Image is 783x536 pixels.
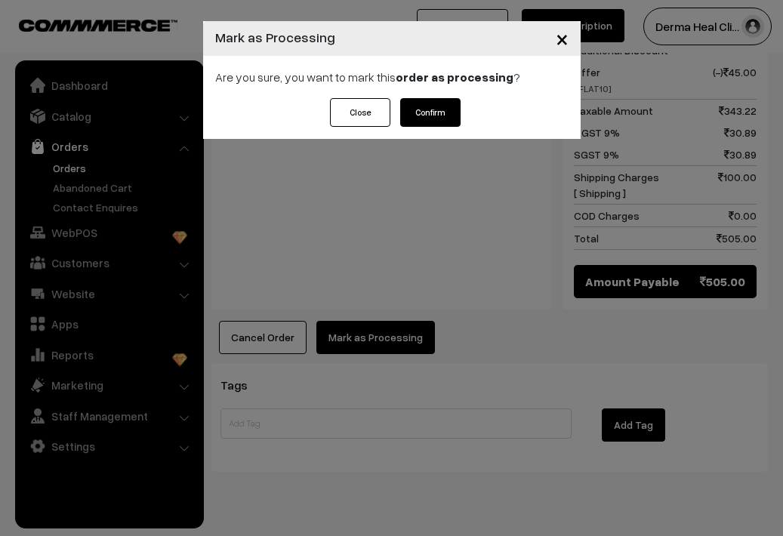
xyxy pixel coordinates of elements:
[396,69,513,85] strong: order as processing
[544,15,581,62] button: Close
[203,56,581,98] div: Are you sure, you want to mark this ?
[330,98,390,127] button: Close
[400,98,461,127] button: Confirm
[556,24,569,52] span: ×
[215,27,335,48] h4: Mark as Processing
